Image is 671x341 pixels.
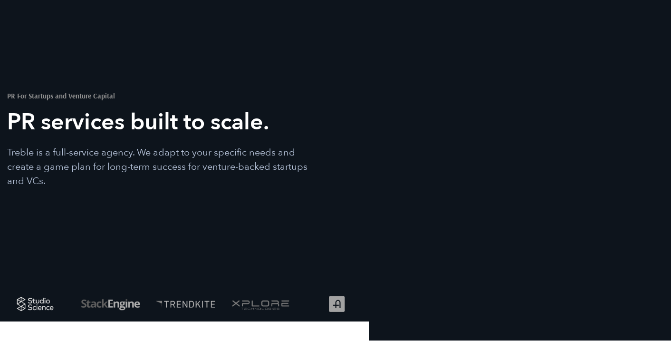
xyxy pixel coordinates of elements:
img: XPlore logo [225,286,296,322]
img: Addvocate logo [300,286,371,322]
h2: PR For Startups and Venture Capital [7,92,319,99]
p: Treble is a full-service agency. We adapt to your specific needs and create a game plan for long-... [7,146,319,188]
img: StackEngine logo [75,286,145,322]
img: TrendKite logo [150,286,220,322]
h1: PR services built to scale. [7,107,319,137]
